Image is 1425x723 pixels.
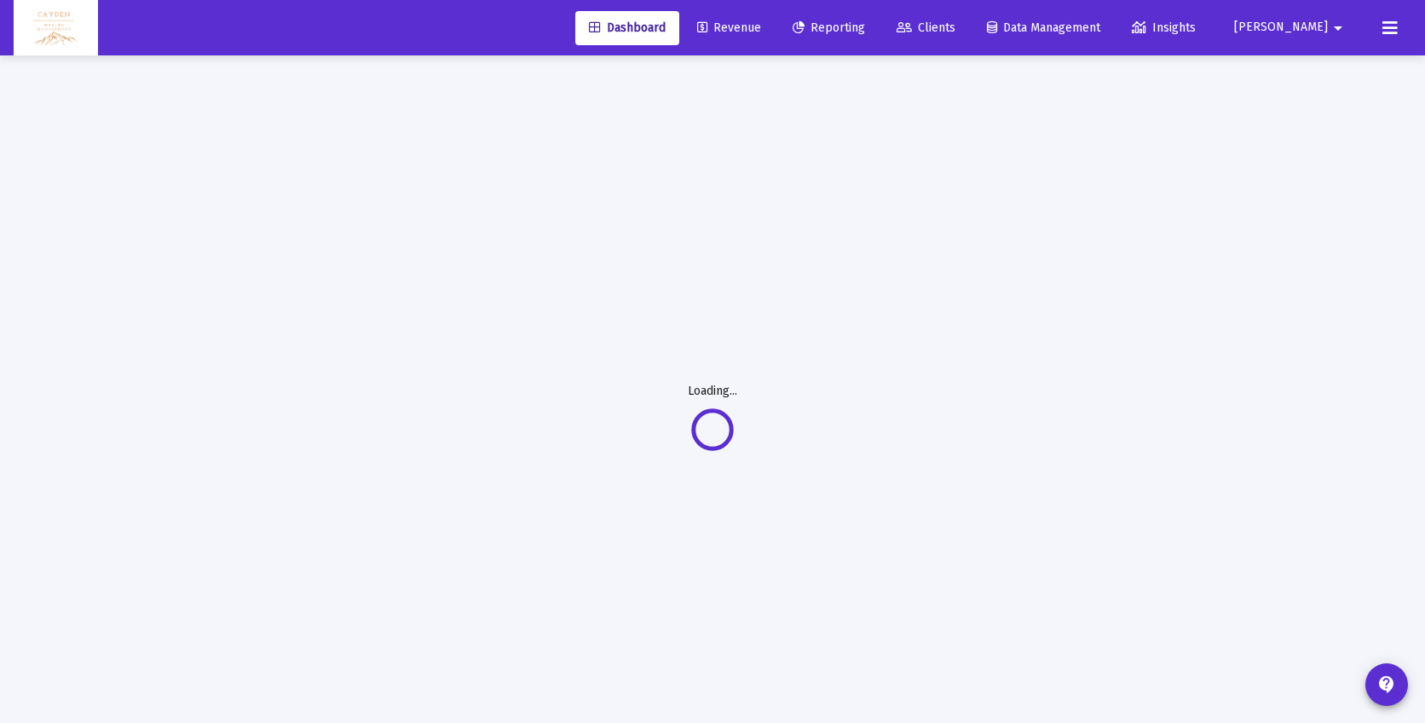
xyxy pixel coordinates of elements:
a: Clients [883,11,969,45]
span: Insights [1132,20,1196,35]
a: Reporting [779,11,879,45]
a: Data Management [973,11,1114,45]
button: [PERSON_NAME] [1214,10,1369,44]
mat-icon: arrow_drop_down [1328,11,1348,45]
span: Data Management [987,20,1100,35]
span: Dashboard [589,20,666,35]
img: Dashboard [26,11,85,45]
mat-icon: contact_support [1376,674,1397,695]
span: Revenue [697,20,761,35]
span: [PERSON_NAME] [1234,20,1328,35]
a: Revenue [684,11,775,45]
a: Dashboard [575,11,679,45]
span: Clients [897,20,955,35]
span: Reporting [793,20,865,35]
a: Insights [1118,11,1209,45]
